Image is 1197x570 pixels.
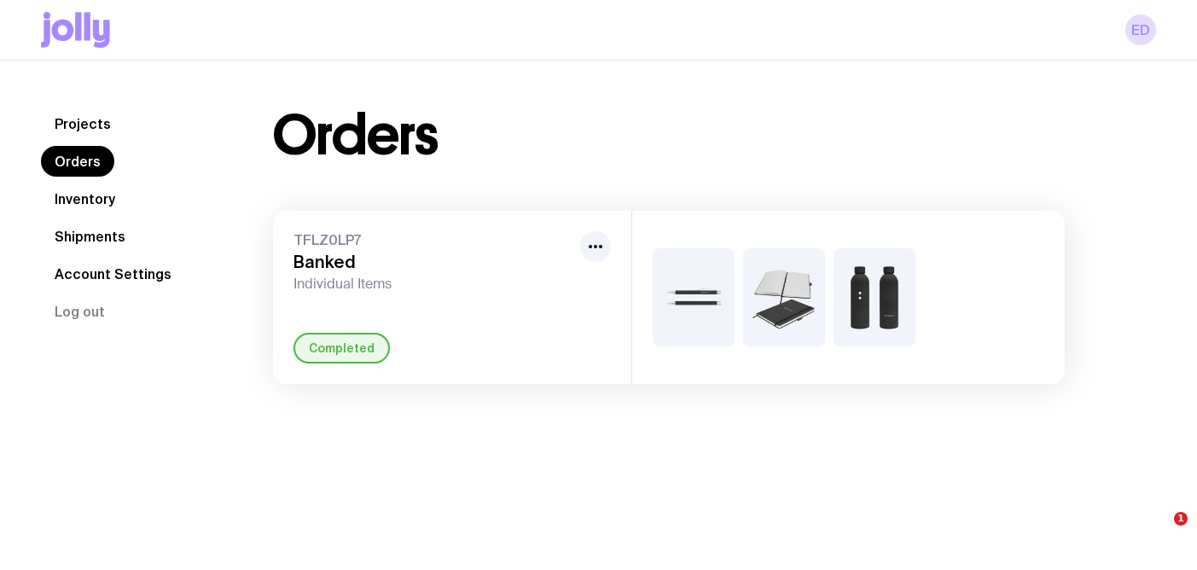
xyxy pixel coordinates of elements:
[1139,512,1180,553] iframe: Intercom live chat
[41,183,129,214] a: Inventory
[293,276,573,293] span: Individual Items
[41,146,114,177] a: Orders
[293,252,573,272] h3: Banked
[293,333,390,364] div: Completed
[293,231,573,248] span: TFLZ0LP7
[273,108,438,163] h1: Orders
[41,259,185,289] a: Account Settings
[41,221,139,252] a: Shipments
[1174,512,1188,526] span: 1
[41,108,125,139] a: Projects
[41,296,119,327] button: Log out
[1125,15,1156,45] a: ED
